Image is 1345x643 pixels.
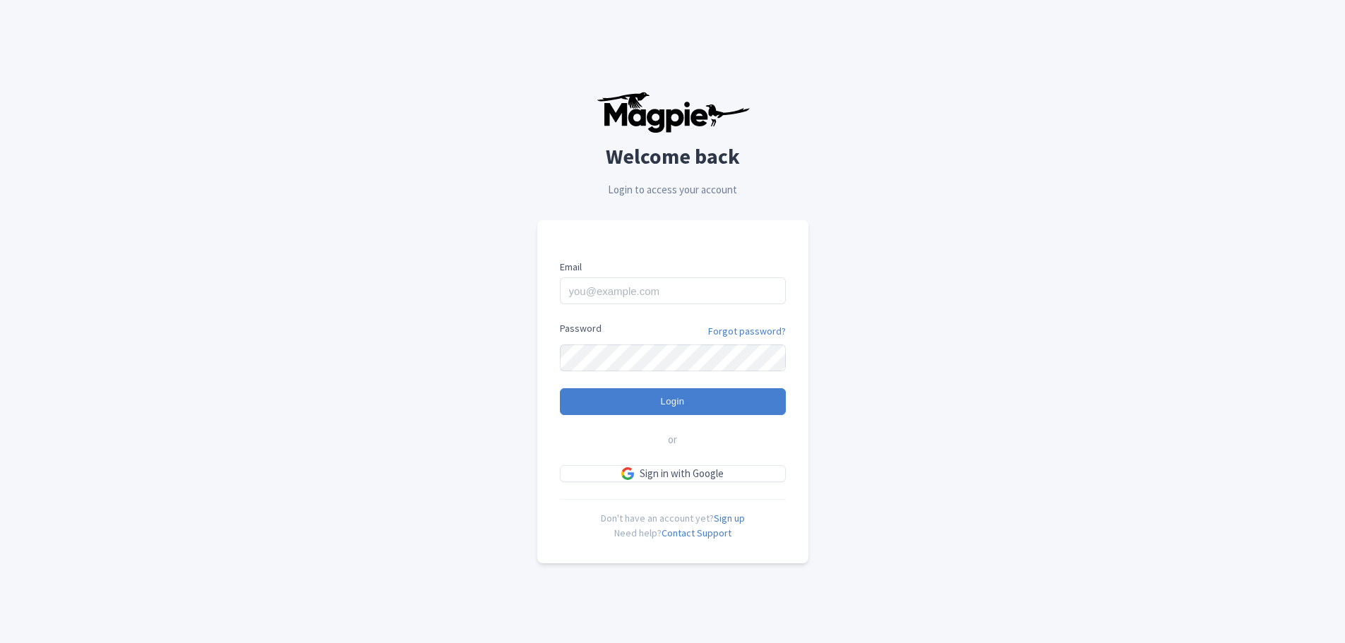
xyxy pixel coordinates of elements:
span: or [668,432,677,448]
input: Login [560,388,786,415]
a: Sign in with Google [560,465,786,483]
img: logo-ab69f6fb50320c5b225c76a69d11143b.png [593,91,752,133]
label: Email [560,260,786,275]
input: you@example.com [560,277,786,304]
a: Contact Support [662,527,731,539]
p: Login to access your account [537,182,808,198]
a: Forgot password? [708,324,786,339]
a: Sign up [714,512,745,524]
label: Password [560,321,602,336]
div: Don't have an account yet? Need help? [560,499,786,541]
h2: Welcome back [537,145,808,168]
img: google.svg [621,467,634,480]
